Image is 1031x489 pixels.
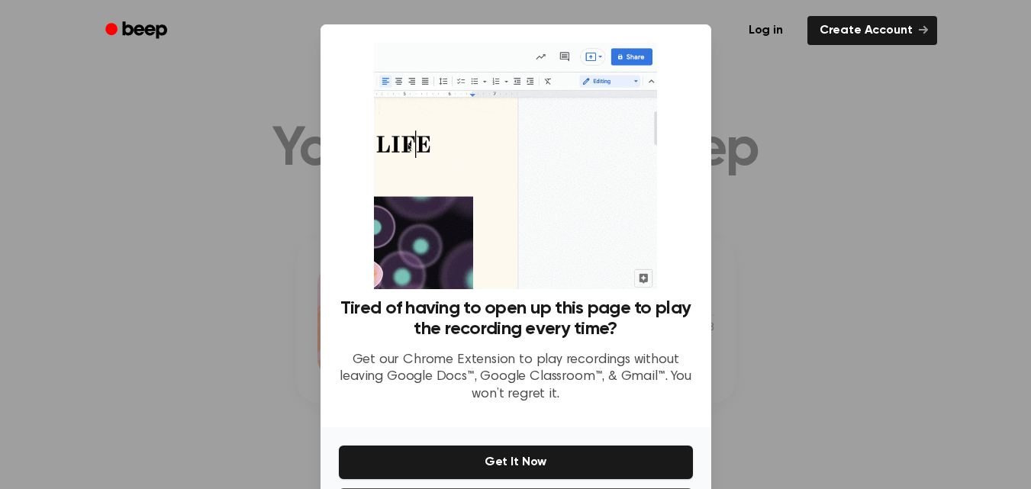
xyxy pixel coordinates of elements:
[95,16,181,46] a: Beep
[374,43,657,289] img: Beep extension in action
[339,352,693,404] p: Get our Chrome Extension to play recordings without leaving Google Docs™, Google Classroom™, & Gm...
[733,13,798,48] a: Log in
[339,446,693,479] button: Get It Now
[339,298,693,339] h3: Tired of having to open up this page to play the recording every time?
[807,16,937,45] a: Create Account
